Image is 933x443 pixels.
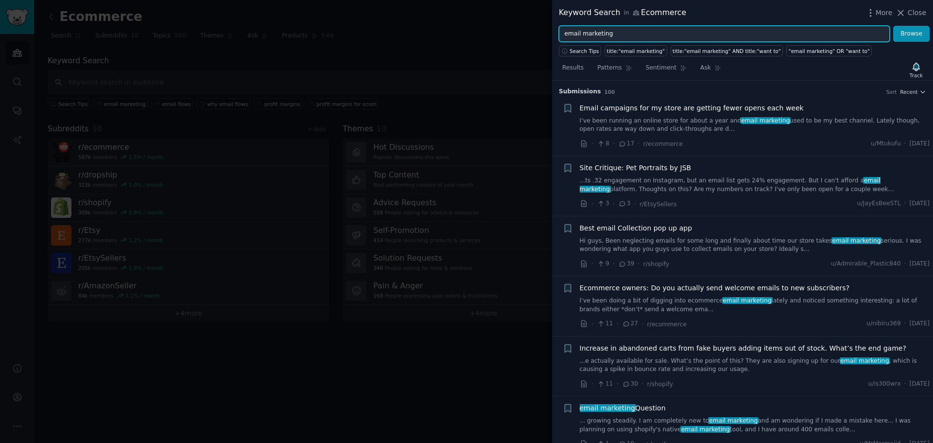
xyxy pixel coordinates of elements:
span: More [876,8,893,18]
a: Ecommerce owners: Do you actually send welcome emails to new subscribers? [580,283,850,293]
div: "email marketing" OR "want to" [789,48,870,54]
a: I’ve been doing a bit of digging into ecommerceemail marketinglately and noticed something intere... [580,297,930,314]
a: title:"email marketing" [605,45,667,56]
span: u/nibiru369 [866,319,900,328]
span: 3 [618,199,630,208]
span: · [591,259,593,269]
span: u/is300wrx [868,380,901,389]
a: Increase in abandoned carts from fake buyers adding items out of stock. What’s the end game? [580,343,906,354]
span: · [904,319,906,328]
div: Sort [886,89,897,95]
span: 9 [597,260,609,268]
span: Results [562,64,584,72]
a: ... growing steadily. I am completely new toemail marketingand am wondering if I made a mistake h... [580,417,930,434]
span: · [904,260,906,268]
span: [DATE] [910,199,930,208]
span: · [634,199,636,209]
span: in [623,9,629,18]
span: · [641,379,643,389]
span: r/ecommerce [643,141,683,147]
span: r/ecommerce [647,321,687,328]
a: Ask [697,60,725,80]
span: Sentiment [646,64,676,72]
span: email marketing [840,357,890,364]
input: Try a keyword related to your business [559,26,890,42]
span: · [617,379,619,389]
a: Email campaigns for my store are getting fewer opens each week [580,103,804,113]
a: ...e actually available for sale. What’s the point of this? They are also signing up for ouremail... [580,357,930,374]
span: email marketing [579,404,636,412]
span: [DATE] [910,140,930,148]
span: email marketing [680,426,731,433]
button: Track [906,60,926,80]
span: email marketing [708,417,759,424]
div: Track [910,72,923,79]
span: 27 [622,319,638,328]
span: 39 [618,260,634,268]
span: email marketing [580,177,881,193]
span: · [617,319,619,329]
span: u/JayEsBeeSTL [857,199,901,208]
span: Recent [900,89,917,95]
span: 8 [597,140,609,148]
span: 100 [605,89,615,95]
span: Patterns [597,64,622,72]
a: Patterns [594,60,635,80]
span: Close [908,8,926,18]
span: · [904,380,906,389]
button: Browse [893,26,930,42]
span: u/Admirable_Plastic840 [831,260,901,268]
button: Search Tips [559,45,601,56]
a: "email marketing" OR "want to" [786,45,872,56]
span: · [613,199,615,209]
a: I’ve been running an online store for about a year andemail marketingused to be my best channel. ... [580,117,930,134]
span: · [591,139,593,149]
span: [DATE] [910,260,930,268]
a: Site Critique: Pet Portraits by JSB [580,163,691,173]
span: [DATE] [910,319,930,328]
span: r/shopify [647,381,673,388]
span: 30 [622,380,638,389]
span: · [641,319,643,329]
span: Best email Collection pop up app [580,223,692,233]
span: r/shopify [643,261,669,267]
button: Recent [900,89,926,95]
div: Keyword Search Ecommerce [559,7,686,19]
a: Results [559,60,587,80]
span: email marketing [722,297,773,304]
span: · [591,379,593,389]
a: email marketingQuestion [580,403,666,413]
span: 3 [597,199,609,208]
span: email marketing [831,237,882,244]
span: email marketing [741,117,791,124]
span: u/Mtukufu [871,140,901,148]
span: Ask [700,64,711,72]
button: More [865,8,893,18]
div: title:"email marketing" AND title:"want to" [673,48,781,54]
span: Question [580,403,666,413]
span: · [613,259,615,269]
button: Close [896,8,926,18]
a: Sentiment [642,60,690,80]
span: Search Tips [570,48,599,54]
span: · [904,140,906,148]
a: title:"email marketing" AND title:"want to" [671,45,783,56]
span: · [638,139,639,149]
span: 11 [597,380,613,389]
div: title:"email marketing" [607,48,665,54]
span: · [638,259,639,269]
span: [DATE] [910,380,930,389]
a: Hi guys, Been neglecting emails for some long and finally about time our store takesemail marketi... [580,237,930,254]
span: · [904,199,906,208]
span: 11 [597,319,613,328]
span: 17 [618,140,634,148]
a: ...ts .32 engagement on Instagram, but an email list gets 24% engagement. But I can't afford aema... [580,177,930,194]
span: · [613,139,615,149]
span: · [591,319,593,329]
span: Submission s [559,88,601,96]
span: · [591,199,593,209]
